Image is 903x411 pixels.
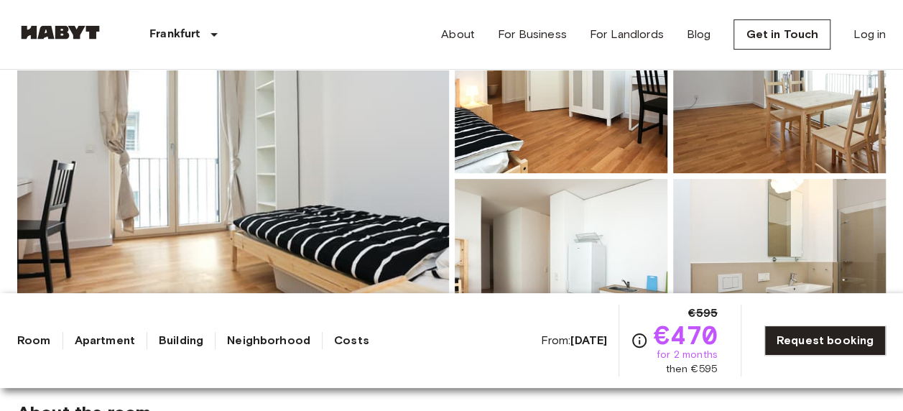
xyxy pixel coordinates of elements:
img: Habyt [17,25,103,40]
span: €470 [654,322,718,348]
span: €595 [688,305,718,322]
a: For Business [498,26,567,43]
a: Apartment [75,332,135,349]
a: Room [17,332,51,349]
b: [DATE] [570,333,607,347]
span: From: [540,333,607,348]
img: Picture of unit DE-04-004-02M [673,179,886,367]
span: for 2 months [657,348,718,362]
a: Log in [853,26,886,43]
p: Frankfurt [149,26,200,43]
a: Blog [687,26,711,43]
a: Costs [334,332,369,349]
a: Neighborhood [227,332,310,349]
a: Get in Touch [733,19,830,50]
a: About [441,26,475,43]
span: then €595 [665,362,717,377]
img: Picture of unit DE-04-004-02M [455,179,667,367]
a: For Landlords [590,26,664,43]
a: Building [159,332,203,349]
a: Request booking [764,325,886,356]
svg: Check cost overview for full price breakdown. Please note that discounts apply to new joiners onl... [631,332,648,349]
